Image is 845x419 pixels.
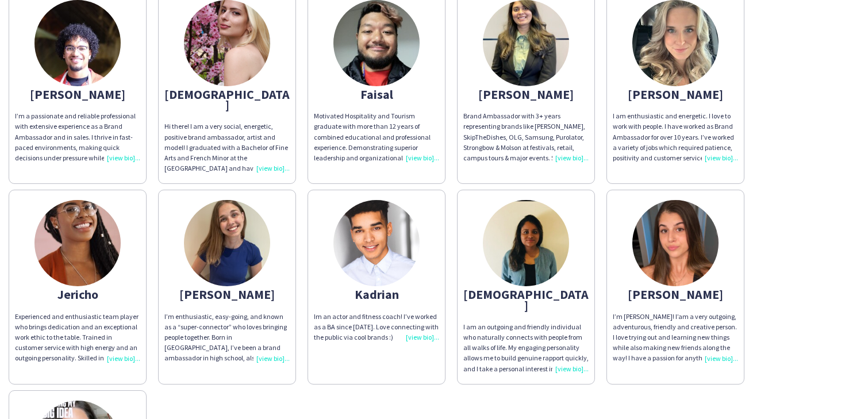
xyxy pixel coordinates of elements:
div: [PERSON_NAME] [463,89,589,99]
div: [DEMOGRAPHIC_DATA] [463,289,589,310]
div: Brand Ambassador with 3+ years representing brands like [PERSON_NAME], SkipTheDishes, OLG, Samsun... [463,111,589,163]
img: thumb-689b62e4b77e1.jpeg [483,200,569,286]
div: Jericho [15,289,140,299]
div: Im an actor and fitness coach! I’ve worked as a BA since [DATE]. Love connecting with the public ... [314,312,439,343]
img: thumb-68a38e6ec9cde.jpg [184,200,270,286]
div: [PERSON_NAME] [15,89,140,99]
div: I’m [PERSON_NAME]! I’am a very outgoing, adventurous, friendly and creative person. I love trying... [613,312,738,364]
div: Kadrian [314,289,439,299]
div: I’m enthusiastic, easy-going, and known as a “super-connector” who loves bringing people together... [164,312,290,364]
div: [PERSON_NAME] [613,289,738,299]
div: [DEMOGRAPHIC_DATA] [164,89,290,110]
div: Experienced and enthusiastic team player who brings dedication and an exceptional work ethic to t... [15,312,140,364]
div: Faisal [314,89,439,99]
img: thumb-68111739a5885.jpeg [632,200,719,286]
div: Hi there! I am a very social, energetic, positive brand ambassador, artist and model! I graduated... [164,121,290,174]
div: I am an outgoing and friendly individual who naturally connects with people from all walks of lif... [463,322,589,374]
div: [PERSON_NAME] [164,289,290,299]
div: I am enthusiastic and energetic. I love to work with people. I have worked as Brand Ambassador fo... [613,111,738,163]
img: thumb-5e44c19c920b5.jpeg [333,200,420,286]
div: [PERSON_NAME] [613,89,738,99]
div: Motivated Hospitality and Tourism graduate with more than 12 years of combined educational and pr... [314,111,439,163]
div: I’m a passionate and reliable professional with extensive experience as a Brand Ambassador and in... [15,111,140,163]
img: thumb-641d974d17ab2.jpg [34,200,121,286]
